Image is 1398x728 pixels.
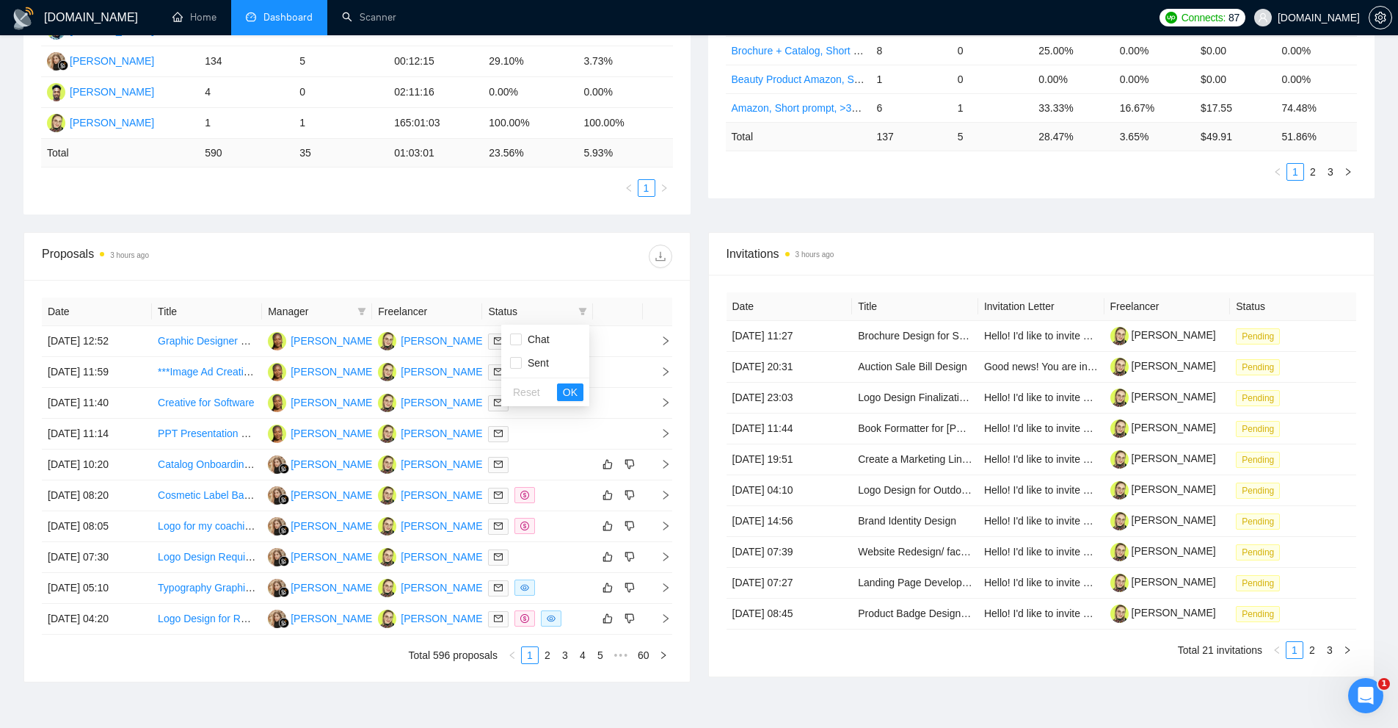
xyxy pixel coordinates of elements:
span: 1 [1378,678,1390,690]
td: 5 [294,46,388,77]
button: OK [557,383,583,401]
img: JA [47,83,65,101]
div: [PERSON_NAME] [291,456,375,472]
span: mail [494,614,503,623]
a: 1 [522,647,538,663]
li: Next Page [655,646,672,664]
div: [PERSON_NAME] [291,549,375,565]
a: D[PERSON_NAME] [268,365,375,377]
img: gigradar-bm.png [58,60,68,71]
span: right [659,651,668,660]
span: filter [575,300,590,322]
div: [PERSON_NAME] [291,364,375,380]
img: gigradar-bm.png [279,618,289,628]
a: Create a Marketing Line Sheet for New Field Service Division [858,453,1137,465]
li: 2 [1303,641,1321,659]
img: AS [47,114,65,132]
a: Pending [1236,546,1286,558]
td: 1 [199,108,294,139]
span: mail [494,522,503,530]
a: [PERSON_NAME] [1110,483,1216,495]
span: like [602,582,613,594]
img: AS [378,548,396,566]
li: Previous Page [620,179,638,197]
a: ***Image Ad Creative Designer Needed ASAP*** [158,366,379,378]
a: 2 [1304,642,1320,658]
button: dislike [621,486,638,504]
img: c1ANJdDIEFa5DN5yolPp7_u0ZhHZCEfhnwVqSjyrCV9hqZg5SCKUb7hD_oUrqvcJOM [1110,419,1129,438]
img: AS [378,486,396,505]
span: left [1273,167,1282,176]
td: 100.00% [483,108,578,139]
a: Pending [1236,484,1286,496]
span: filter [578,307,587,316]
span: dislike [625,582,635,594]
button: right [1339,641,1356,659]
a: AS[PERSON_NAME] [378,334,485,346]
button: dislike [621,455,638,473]
div: [PERSON_NAME] [291,610,375,627]
span: like [602,520,613,532]
a: Pending [1236,392,1286,403]
button: download [649,245,672,268]
li: Next Page [655,179,673,197]
button: left [1269,163,1286,181]
img: gigradar-bm.png [279,556,289,566]
span: left [508,651,517,660]
li: Previous Page [1269,163,1286,181]
a: AS[PERSON_NAME] [378,489,485,500]
td: 8 [870,36,951,65]
img: c1ANJdDIEFa5DN5yolPp7_u0ZhHZCEfhnwVqSjyrCV9hqZg5SCKUb7hD_oUrqvcJOM [1110,358,1129,376]
div: [PERSON_NAME] [401,580,485,596]
a: 5 [592,647,608,663]
div: [PERSON_NAME] [291,518,375,534]
div: [PERSON_NAME] [401,487,485,503]
div: [PERSON_NAME] [401,549,485,565]
img: c1ANJdDIEFa5DN5yolPp7_u0ZhHZCEfhnwVqSjyrCV9hqZg5SCKUb7hD_oUrqvcJOM [1110,481,1129,500]
time: 3 hours ago [796,251,834,259]
span: left [1273,646,1281,655]
a: 4 [575,647,591,663]
img: D [268,394,286,412]
img: D [268,425,286,443]
span: right [660,184,669,192]
td: 134 [199,46,294,77]
span: Pending [1236,328,1280,345]
div: [PERSON_NAME] [401,394,485,411]
img: AS [378,610,396,628]
td: $0.00 [1195,65,1275,93]
a: Brochure + Catalog, Short Prompt, >36$/h, no agency [732,45,977,57]
td: 33.33% [1033,93,1113,122]
img: AS [378,332,396,350]
span: like [602,489,613,501]
span: like [602,613,613,624]
button: right [655,646,672,664]
img: AS [378,579,396,597]
a: 1 [1286,642,1303,658]
td: 0 [952,65,1033,93]
div: [PERSON_NAME] [70,84,154,100]
a: Beauty Product Amazon, Short prompt, >35$/h, no agency [732,73,997,85]
a: D[PERSON_NAME] [268,427,375,439]
a: 3 [1322,164,1339,180]
a: [PERSON_NAME] [1110,514,1216,526]
div: [PERSON_NAME] [401,333,485,349]
td: 3.65 % [1114,122,1195,151]
div: [PERSON_NAME] [291,425,375,442]
td: 0.00% [483,77,578,108]
td: 5 [952,122,1033,151]
button: dislike [621,610,638,627]
span: Pending [1236,452,1280,468]
td: Total [41,139,199,167]
a: Creative for Software [158,397,255,408]
a: 1 [1287,164,1303,180]
td: $0.00 [1195,36,1275,65]
a: KY[PERSON_NAME] [268,581,375,593]
li: 5 [591,646,609,664]
td: 0.00% [1033,65,1113,93]
td: 5.93 % [578,139,672,167]
a: Logo Design Required for Modern Brand [158,551,343,563]
img: AS [378,394,396,412]
span: dashboard [246,12,256,22]
li: 1 [1286,163,1304,181]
